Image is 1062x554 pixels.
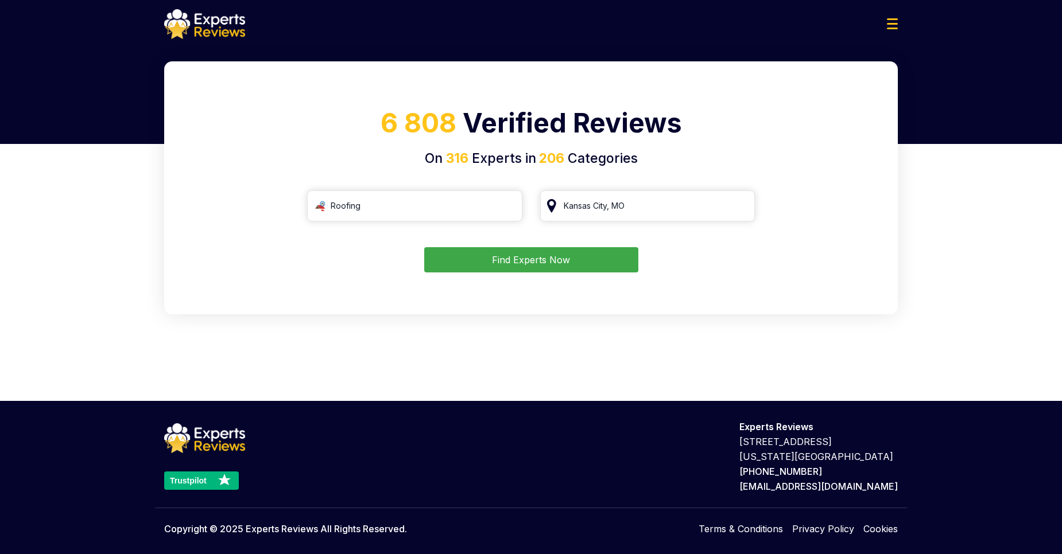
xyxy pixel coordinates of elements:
[792,522,854,536] a: Privacy Policy
[739,449,898,464] p: [US_STATE][GEOGRAPHIC_DATA]
[699,522,783,536] a: Terms & Conditions
[739,479,898,494] p: [EMAIL_ADDRESS][DOMAIN_NAME]
[381,107,456,139] span: 6 808
[739,464,898,479] p: [PHONE_NUMBER]
[307,190,522,221] input: Search Category
[540,190,755,221] input: Your City
[536,150,564,166] span: 206
[164,471,245,490] a: Trustpilot
[164,9,245,39] img: logo
[739,419,898,434] p: Experts Reviews
[863,522,898,536] a: Cookies
[424,247,638,272] button: Find Experts Now
[164,423,245,453] img: logo
[739,434,898,449] p: [STREET_ADDRESS]
[178,149,884,169] h4: On Experts in Categories
[178,103,884,149] h1: Verified Reviews
[170,476,207,485] text: Trustpilot
[887,18,898,29] img: Menu Icon
[446,150,468,166] span: 316
[164,522,407,536] p: Copyright © 2025 Experts Reviews All Rights Reserved.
